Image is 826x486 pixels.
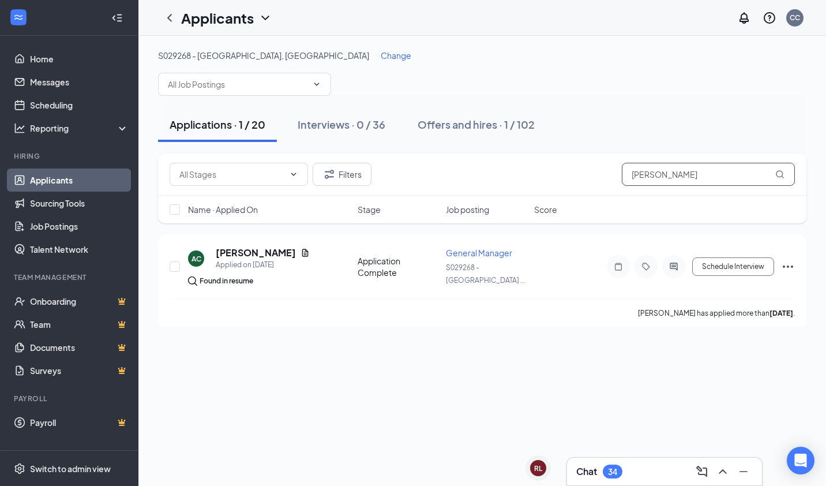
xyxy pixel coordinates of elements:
[787,447,814,474] div: Open Intercom Messenger
[14,272,126,282] div: Team Management
[30,411,129,434] a: PayrollCrown
[534,204,557,215] span: Score
[163,11,177,25] svg: ChevronLeft
[200,275,253,287] div: Found in resume
[638,308,795,318] p: [PERSON_NAME] has applied more than .
[170,117,265,132] div: Applications · 1 / 20
[216,259,310,271] div: Applied on [DATE]
[13,12,24,23] svg: WorkstreamLogo
[158,50,369,61] span: S029268 - [GEOGRAPHIC_DATA], [GEOGRAPHIC_DATA]
[258,11,272,25] svg: ChevronDown
[289,170,298,179] svg: ChevronDown
[358,204,381,215] span: Stage
[781,260,795,274] svg: Ellipses
[188,276,197,286] img: search.bf7aa3482b7795d4f01b.svg
[608,467,617,477] div: 34
[30,313,129,336] a: TeamCrown
[313,163,371,186] button: Filter Filters
[576,465,597,478] h3: Chat
[30,238,129,261] a: Talent Network
[769,309,793,317] b: [DATE]
[446,263,525,285] span: S029268 - [GEOGRAPHIC_DATA] ...
[14,463,25,474] svg: Settings
[358,255,439,278] div: Application Complete
[381,50,411,61] span: Change
[667,262,681,271] svg: ActiveChat
[716,465,730,478] svg: ChevronUp
[14,394,126,403] div: Payroll
[30,94,129,117] a: Scheduling
[30,169,129,192] a: Applicants
[216,246,296,259] h5: [PERSON_NAME]
[298,117,385,132] div: Interviews · 0 / 36
[179,168,284,181] input: All Stages
[714,462,732,481] button: ChevronUp
[188,204,258,215] span: Name · Applied On
[611,262,625,271] svg: Note
[692,257,774,276] button: Schedule Interview
[30,359,129,382] a: SurveysCrown
[168,78,307,91] input: All Job Postings
[111,12,123,24] svg: Collapse
[30,463,111,474] div: Switch to admin view
[301,248,310,257] svg: Document
[181,8,254,28] h1: Applicants
[30,215,129,238] a: Job Postings
[30,122,129,134] div: Reporting
[192,254,201,264] div: AC
[30,70,129,94] a: Messages
[693,462,711,481] button: ComposeMessage
[775,170,784,179] svg: MagnifyingGlass
[622,163,795,186] input: Search in applications
[763,11,776,25] svg: QuestionInfo
[418,117,535,132] div: Offers and hires · 1 / 102
[14,151,126,161] div: Hiring
[322,167,336,181] svg: Filter
[639,262,653,271] svg: Tag
[534,463,542,473] div: RL
[312,80,321,89] svg: ChevronDown
[734,462,753,481] button: Minimize
[446,248,512,258] span: General Manager
[30,290,129,313] a: OnboardingCrown
[14,122,25,134] svg: Analysis
[30,47,129,70] a: Home
[695,465,709,478] svg: ComposeMessage
[30,336,129,359] a: DocumentsCrown
[737,465,750,478] svg: Minimize
[446,204,489,215] span: Job posting
[737,11,751,25] svg: Notifications
[790,13,800,23] div: CC
[30,192,129,215] a: Sourcing Tools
